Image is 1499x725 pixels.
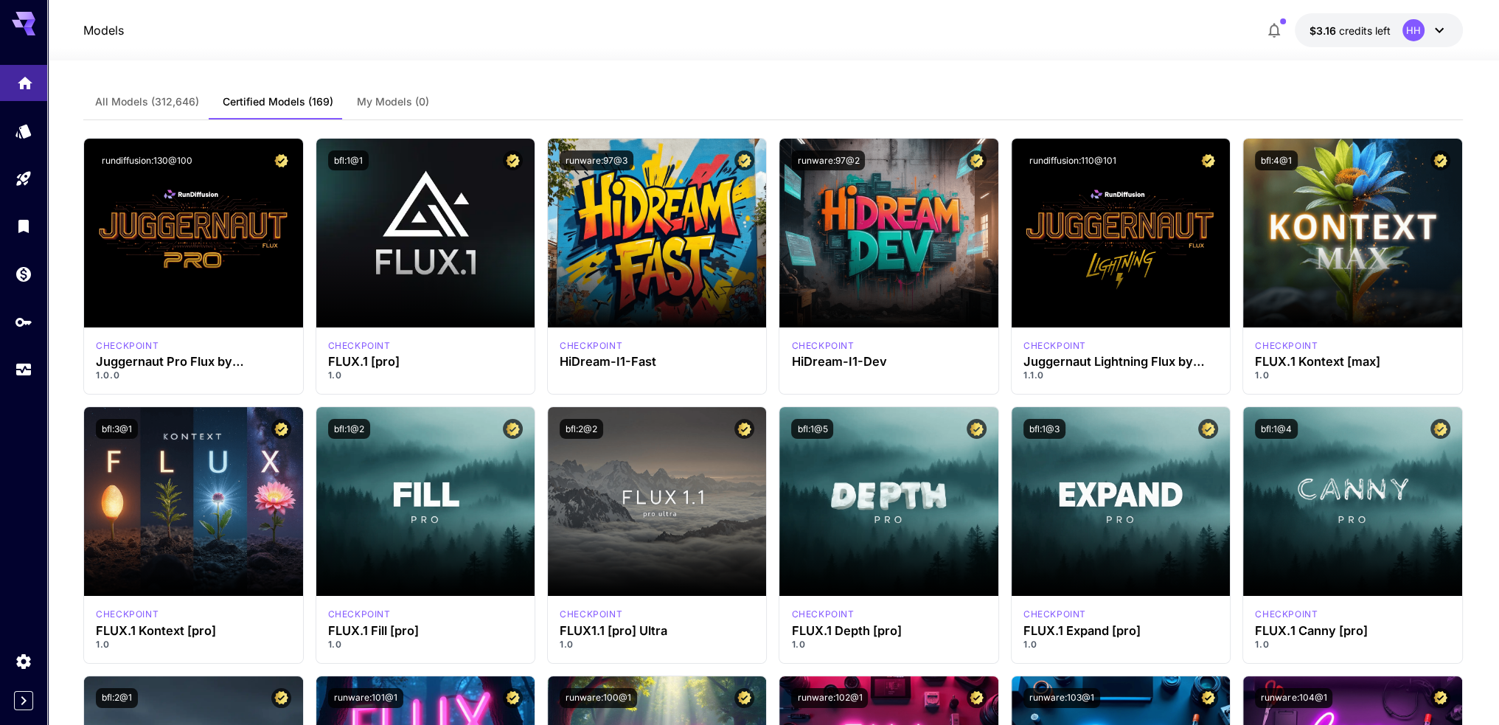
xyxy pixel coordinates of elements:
button: Certified Model – Vetted for best performance and includes a commercial license. [1430,150,1450,170]
div: FLUX.1 D [1023,339,1086,353]
div: FLUX.1 Kontext [max] [1255,339,1318,353]
button: Certified Model – Vetted for best performance and includes a commercial license. [967,150,987,170]
h3: FLUX.1 Expand [pro] [1023,624,1218,638]
button: bfl:2@2 [560,419,603,439]
p: checkpoint [560,608,622,621]
p: checkpoint [1023,339,1086,353]
button: Certified Model – Vetted for best performance and includes a commercial license. [271,419,291,439]
button: Certified Model – Vetted for best performance and includes a commercial license. [503,150,523,170]
h3: HiDream-I1-Dev [791,355,986,369]
button: Certified Model – Vetted for best performance and includes a commercial license. [734,688,754,708]
button: bfl:2@1 [96,688,138,708]
button: Certified Model – Vetted for best performance and includes a commercial license. [1198,688,1218,708]
button: Certified Model – Vetted for best performance and includes a commercial license. [1430,419,1450,439]
p: checkpoint [791,608,854,621]
p: checkpoint [791,339,854,353]
a: Models [83,21,124,39]
button: Certified Model – Vetted for best performance and includes a commercial license. [1430,688,1450,708]
button: runware:97@2 [791,150,865,170]
div: HiDream Dev [791,339,854,353]
div: $3.16299 [1310,23,1391,38]
h3: FLUX.1 Canny [pro] [1255,624,1450,638]
div: Wallet [15,265,32,283]
p: checkpoint [560,339,622,353]
button: runware:101@1 [328,688,403,708]
div: fluxpro [1255,608,1318,621]
h3: FLUX.1 Kontext [pro] [96,624,291,638]
p: 1.0 [1255,638,1450,651]
button: bfl:1@5 [791,419,833,439]
p: checkpoint [328,608,391,621]
button: bfl:1@4 [1255,419,1298,439]
button: bfl:1@2 [328,419,370,439]
nav: breadcrumb [83,21,124,39]
p: 1.0 [328,638,523,651]
p: checkpoint [1255,608,1318,621]
p: checkpoint [1023,608,1086,621]
button: runware:102@1 [791,688,868,708]
button: Certified Model – Vetted for best performance and includes a commercial license. [734,150,754,170]
button: bfl:3@1 [96,419,138,439]
h3: FLUX.1 Kontext [max] [1255,355,1450,369]
p: 1.0 [328,369,523,382]
div: Settings [15,652,32,670]
h3: FLUX1.1 [pro] Ultra [560,624,754,638]
button: Certified Model – Vetted for best performance and includes a commercial license. [1198,150,1218,170]
button: Certified Model – Vetted for best performance and includes a commercial license. [1198,419,1218,439]
p: checkpoint [328,339,391,353]
button: runware:100@1 [560,688,637,708]
div: fluxpro [328,339,391,353]
p: checkpoint [1255,339,1318,353]
p: checkpoint [96,339,159,353]
div: Playground [15,170,32,188]
div: FLUX.1 Fill [pro] [328,624,523,638]
div: FLUX.1 Kontext [pro] [96,608,159,621]
div: fluxultra [560,608,622,621]
div: Models [15,117,32,136]
p: 1.0 [1023,638,1218,651]
span: Certified Models (169) [223,95,333,108]
button: runware:104@1 [1255,688,1332,708]
h3: HiDream-I1-Fast [560,355,754,369]
p: 1.1.0 [1023,369,1218,382]
div: Home [16,69,34,88]
p: 1.0 [791,638,986,651]
span: credits left [1339,24,1391,37]
button: runware:97@3 [560,150,633,170]
button: rundiffusion:110@101 [1023,150,1122,170]
p: checkpoint [96,608,159,621]
button: Certified Model – Vetted for best performance and includes a commercial license. [271,688,291,708]
div: fluxpro [1023,608,1086,621]
h3: Juggernaut Pro Flux by RunDiffusion [96,355,291,369]
button: Certified Model – Vetted for best performance and includes a commercial license. [503,419,523,439]
button: Expand sidebar [14,691,33,710]
span: All Models (312,646) [95,95,199,108]
button: Certified Model – Vetted for best performance and includes a commercial license. [271,150,291,170]
div: FLUX.1 [pro] [328,355,523,369]
div: HiDream Fast [560,339,622,353]
h3: Juggernaut Lightning Flux by RunDiffusion [1023,355,1218,369]
div: Usage [15,361,32,379]
button: bfl:1@1 [328,150,369,170]
p: 1.0 [1255,369,1450,382]
button: Certified Model – Vetted for best performance and includes a commercial license. [967,419,987,439]
button: rundiffusion:130@100 [96,150,198,170]
div: fluxpro [791,608,854,621]
h3: FLUX.1 Depth [pro] [791,624,986,638]
button: bfl:4@1 [1255,150,1298,170]
button: runware:103@1 [1023,688,1100,708]
button: bfl:1@3 [1023,419,1065,439]
div: Library [15,217,32,235]
span: $3.16 [1310,24,1339,37]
